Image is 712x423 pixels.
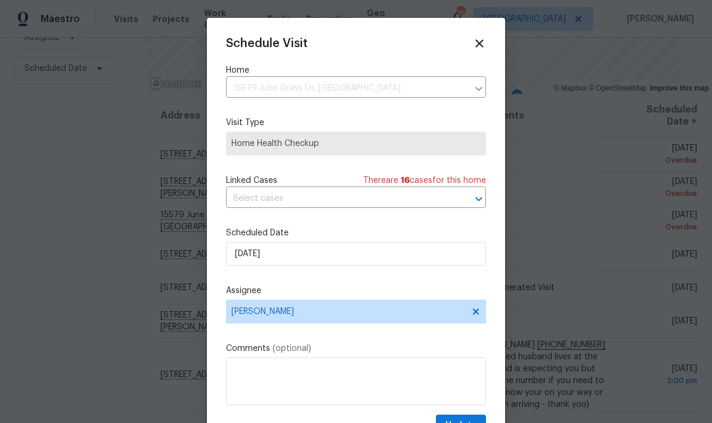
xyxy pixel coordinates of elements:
input: M/D/YYYY [226,242,486,266]
span: Linked Cases [226,175,277,186]
span: There are case s for this home [363,175,486,186]
span: 16 [401,176,410,185]
label: Assignee [226,285,486,297]
input: Enter in an address [226,79,468,98]
input: Select cases [226,189,453,208]
label: Home [226,64,486,76]
label: Visit Type [226,117,486,129]
span: Schedule Visit [226,38,308,49]
span: (optional) [273,344,311,353]
span: [PERSON_NAME] [231,307,465,316]
label: Scheduled Date [226,227,486,239]
span: Close [473,37,486,50]
label: Comments [226,343,486,354]
span: Home Health Checkup [231,138,481,150]
button: Open [470,191,487,207]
